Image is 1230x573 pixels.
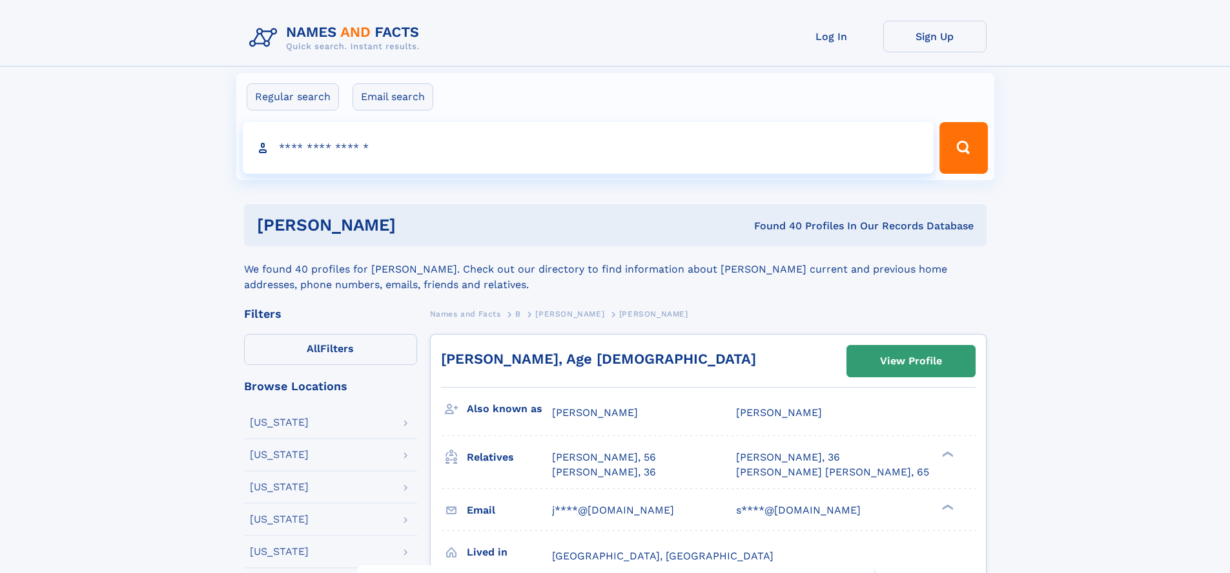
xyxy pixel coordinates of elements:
a: View Profile [847,346,975,377]
span: [PERSON_NAME] [535,309,604,318]
a: [PERSON_NAME], Age [DEMOGRAPHIC_DATA] [441,351,756,367]
span: All [307,342,320,355]
label: Email search [353,83,433,110]
div: [US_STATE] [250,514,309,525]
h1: [PERSON_NAME] [257,217,575,233]
h3: Email [467,499,552,521]
input: search input [243,122,934,174]
label: Filters [244,334,417,365]
div: View Profile [880,346,942,376]
div: We found 40 profiles for [PERSON_NAME]. Check out our directory to find information about [PERSON... [244,246,987,293]
div: [US_STATE] [250,450,309,460]
a: [PERSON_NAME], 36 [736,450,840,464]
span: [PERSON_NAME] [619,309,688,318]
div: Filters [244,308,417,320]
div: Found 40 Profiles In Our Records Database [575,219,974,233]
span: B [515,309,521,318]
span: [PERSON_NAME] [552,406,638,419]
h3: Relatives [467,446,552,468]
a: Sign Up [883,21,987,52]
span: [GEOGRAPHIC_DATA], [GEOGRAPHIC_DATA] [552,550,774,562]
h3: Lived in [467,541,552,563]
a: [PERSON_NAME], 56 [552,450,656,464]
a: [PERSON_NAME], 36 [552,465,656,479]
span: [PERSON_NAME] [736,406,822,419]
div: [US_STATE] [250,417,309,428]
img: Logo Names and Facts [244,21,430,56]
label: Regular search [247,83,339,110]
button: Search Button [939,122,987,174]
a: B [515,306,521,322]
a: Log In [780,21,883,52]
div: [US_STATE] [250,547,309,557]
div: ❯ [939,450,954,459]
div: ❯ [939,503,954,511]
h3: Also known as [467,398,552,420]
a: [PERSON_NAME] [PERSON_NAME], 65 [736,465,929,479]
a: [PERSON_NAME] [535,306,604,322]
div: Browse Locations [244,380,417,392]
a: Names and Facts [430,306,501,322]
div: [US_STATE] [250,482,309,492]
